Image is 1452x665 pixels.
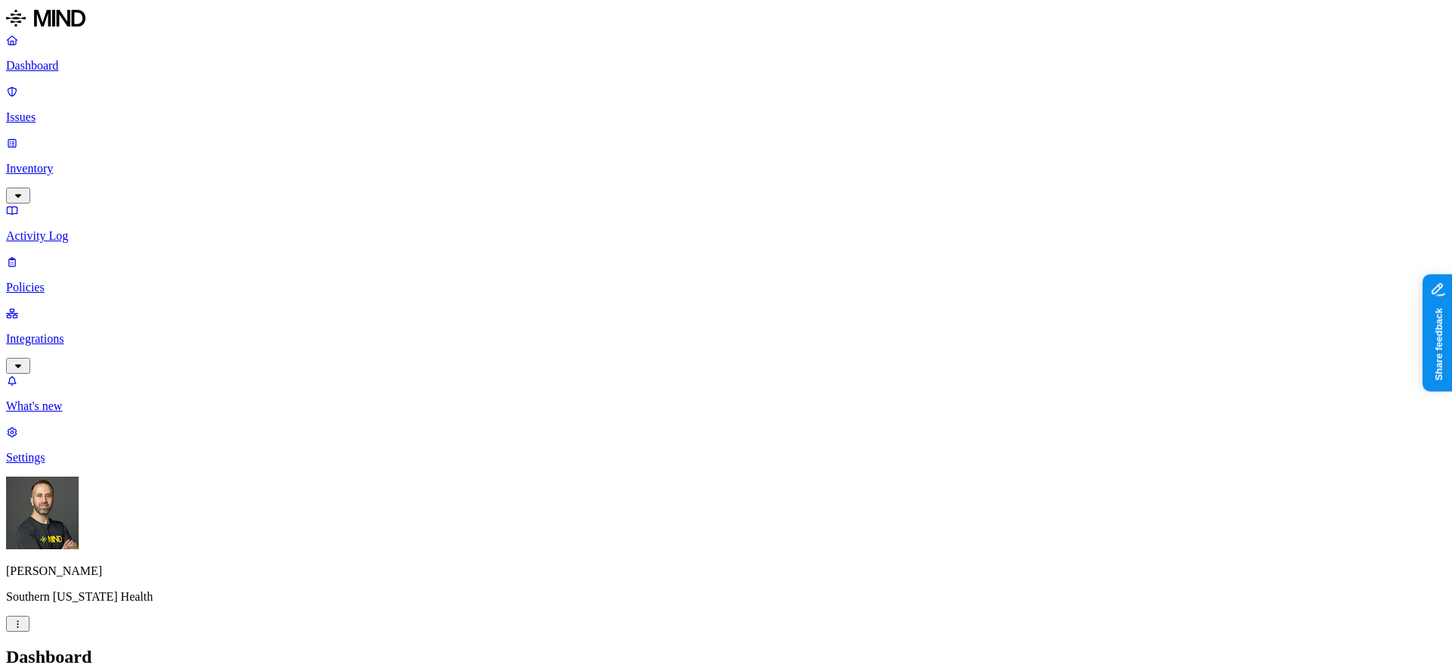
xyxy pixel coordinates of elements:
p: Inventory [6,162,1446,176]
a: Issues [6,85,1446,124]
p: Activity Log [6,229,1446,243]
a: Dashboard [6,33,1446,73]
a: Inventory [6,136,1446,201]
a: Integrations [6,306,1446,371]
p: Settings [6,451,1446,465]
a: What's new [6,374,1446,413]
a: Activity Log [6,204,1446,243]
a: Policies [6,255,1446,294]
p: Dashboard [6,59,1446,73]
img: MIND [6,6,85,30]
a: MIND [6,6,1446,33]
p: Southern [US_STATE] Health [6,590,1446,604]
p: Issues [6,110,1446,124]
p: What's new [6,399,1446,413]
p: Policies [6,281,1446,294]
img: Tom Mayblum [6,477,79,549]
a: Settings [6,425,1446,465]
p: Integrations [6,332,1446,346]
